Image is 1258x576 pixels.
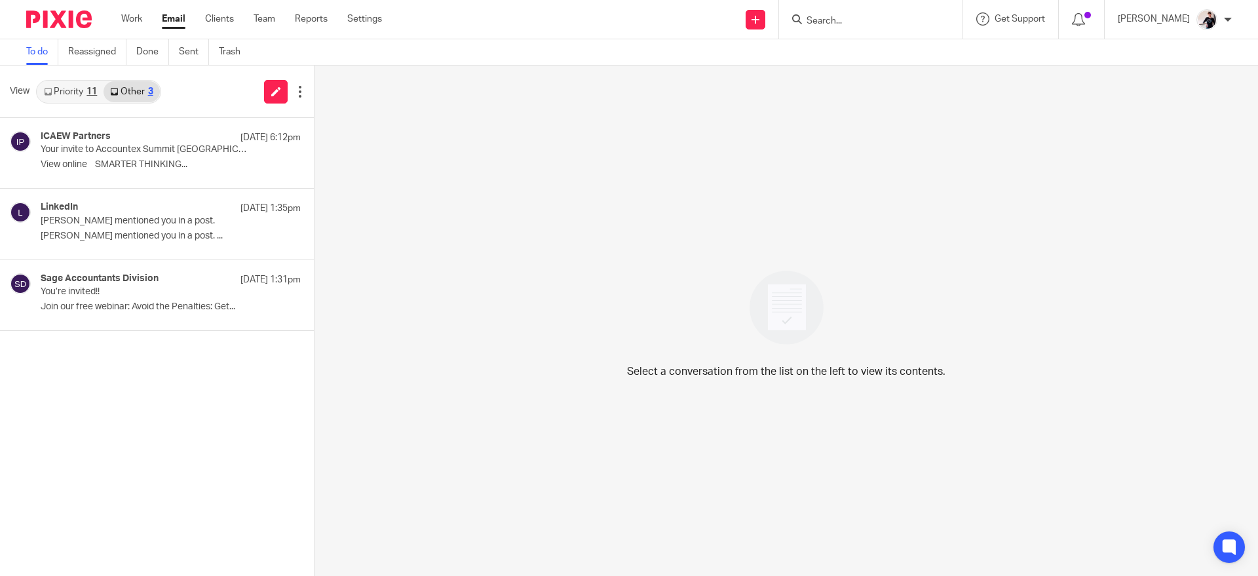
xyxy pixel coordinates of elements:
[179,39,209,65] a: Sent
[26,39,58,65] a: To do
[219,39,250,65] a: Trash
[741,262,832,353] img: image
[995,14,1045,24] span: Get Support
[347,12,382,26] a: Settings
[41,273,159,284] h4: Sage Accountants Division
[41,159,301,170] p: View online SMARTER THINKING...
[41,231,301,242] p: [PERSON_NAME] mentioned you in a post. ...
[205,12,234,26] a: Clients
[86,87,97,96] div: 11
[41,286,249,298] p: You’re invited!!
[41,202,78,213] h4: LinkedIn
[1196,9,1217,30] img: AV307615.jpg
[240,202,301,215] p: [DATE] 1:35pm
[162,12,185,26] a: Email
[41,216,249,227] p: [PERSON_NAME] mentioned you in a post.
[805,16,923,28] input: Search
[41,131,111,142] h4: ICAEW Partners
[104,81,159,102] a: Other3
[148,87,153,96] div: 3
[240,131,301,144] p: [DATE] 6:12pm
[41,144,249,155] p: Your invite to Accountex Summit [GEOGRAPHIC_DATA]
[1118,12,1190,26] p: [PERSON_NAME]
[41,301,301,313] p: Join our free webinar: Avoid the Penalties: Get...
[136,39,169,65] a: Done
[10,85,29,98] span: View
[627,364,945,379] p: Select a conversation from the list on the left to view its contents.
[37,81,104,102] a: Priority11
[10,273,31,294] img: svg%3E
[26,10,92,28] img: Pixie
[10,131,31,152] img: svg%3E
[68,39,126,65] a: Reassigned
[10,202,31,223] img: svg%3E
[121,12,142,26] a: Work
[254,12,275,26] a: Team
[295,12,328,26] a: Reports
[240,273,301,286] p: [DATE] 1:31pm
